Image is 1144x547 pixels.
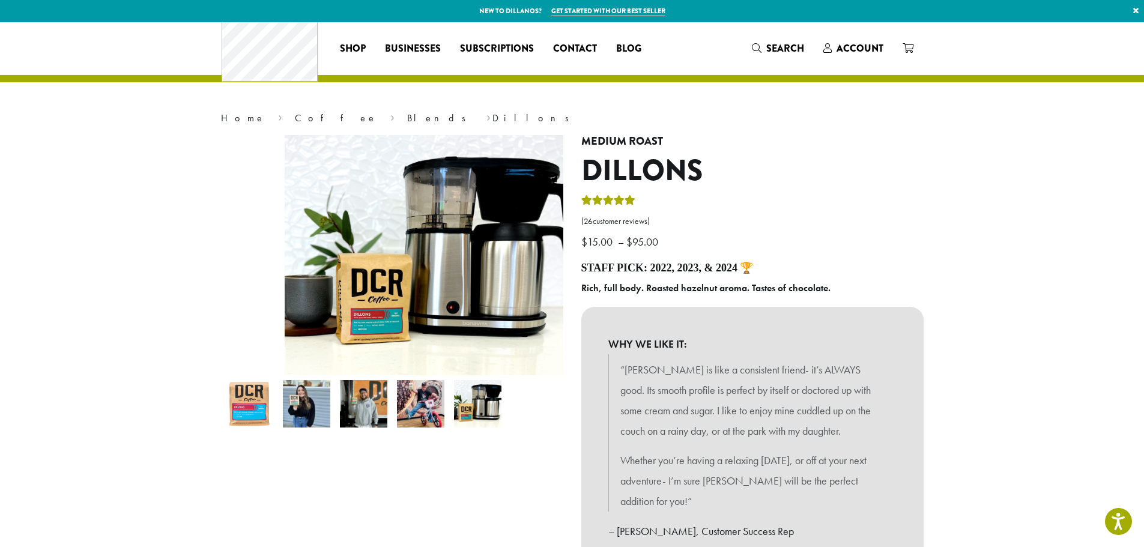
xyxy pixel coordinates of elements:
[407,112,474,124] a: Blends
[295,112,377,124] a: Coffee
[581,282,831,294] b: Rich, full body. Roasted hazelnut aroma. Tastes of chocolate.
[278,107,282,125] span: ›
[837,41,883,55] span: Account
[618,235,624,249] span: –
[390,107,395,125] span: ›
[620,450,885,511] p: Whether you’re having a relaxing [DATE], or off at your next adventure- I’m sure [PERSON_NAME] wi...
[221,111,924,125] nav: Breadcrumb
[486,107,491,125] span: ›
[608,521,897,542] p: – [PERSON_NAME], Customer Success Rep
[454,380,501,428] img: Dillons - Image 5
[581,235,616,249] bdi: 15.00
[581,262,924,275] h4: Staff Pick: 2022, 2023, & 2024 🏆
[584,216,593,226] span: 26
[221,112,265,124] a: Home
[581,135,924,148] h4: Medium Roast
[283,380,330,428] img: Dillons - Image 2
[460,41,534,56] span: Subscriptions
[766,41,804,55] span: Search
[742,38,814,58] a: Search
[626,235,661,249] bdi: 95.00
[581,216,924,228] a: (26customer reviews)
[626,235,632,249] span: $
[330,39,375,58] a: Shop
[226,380,273,428] img: Dillons
[616,41,641,56] span: Blog
[551,6,665,16] a: Get started with our best seller
[340,41,366,56] span: Shop
[608,334,897,354] b: WHY WE LIKE IT:
[385,41,441,56] span: Businesses
[397,380,444,428] img: David Morris picks Dillons for 2021
[581,154,924,189] h1: Dillons
[553,41,597,56] span: Contact
[581,193,635,211] div: Rated 5.00 out of 5
[340,380,387,428] img: Dillons - Image 3
[620,360,885,441] p: “[PERSON_NAME] is like a consistent friend- it’s ALWAYS good. Its smooth profile is perfect by it...
[581,235,587,249] span: $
